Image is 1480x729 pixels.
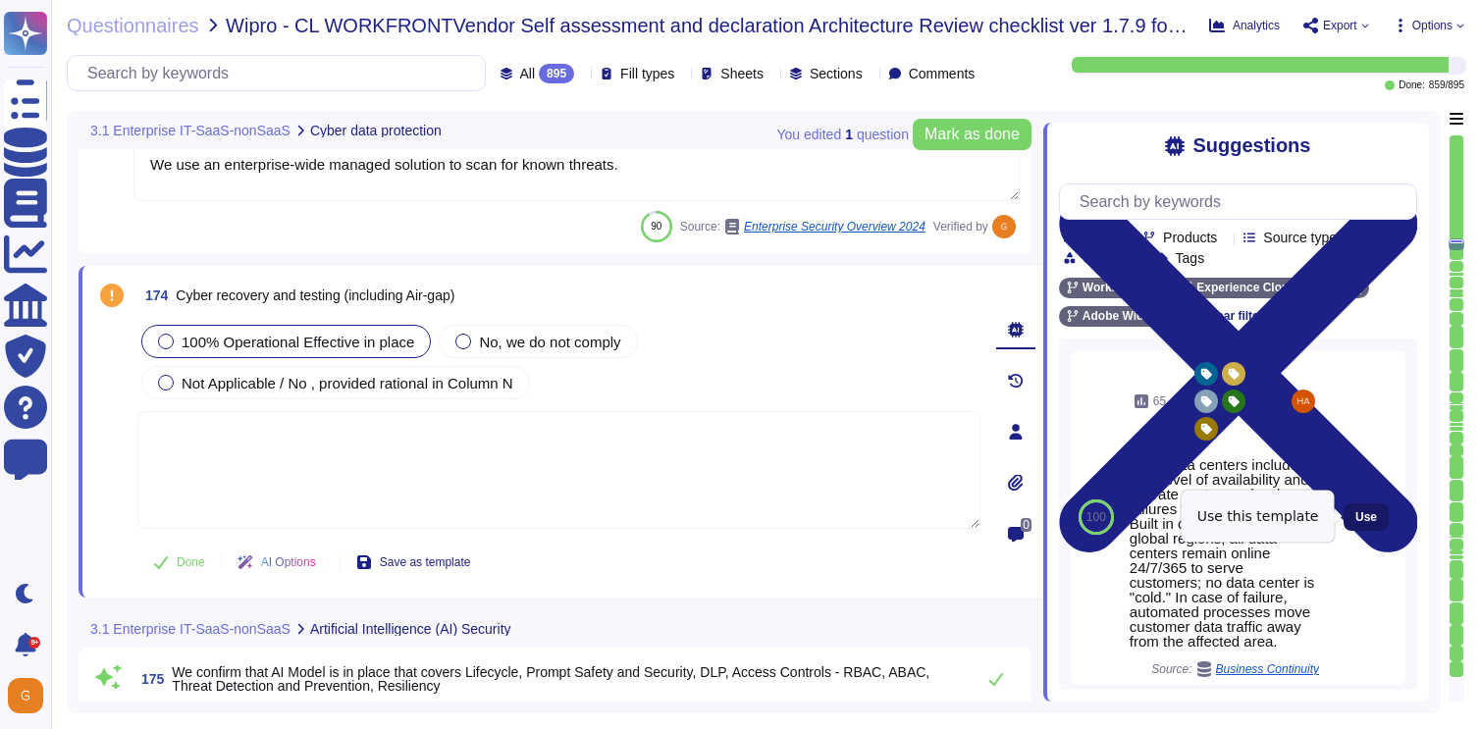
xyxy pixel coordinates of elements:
span: 174 [137,288,168,302]
span: Analytics [1233,20,1280,31]
span: You edited question [777,128,909,141]
div: 895 [539,64,574,83]
span: 859 / 895 [1429,80,1464,90]
span: Options [1412,20,1453,31]
span: Source: [1151,661,1319,677]
span: Not Applicable / No , provided rational in Column N [182,375,513,391]
span: Cyber recovery and testing (including Air-gap) [176,287,454,303]
div: Use this template [1182,491,1335,543]
span: Export [1323,20,1357,31]
span: 3.1 Enterprise IT-SaaS-nonSaaS [90,622,291,636]
span: 100 [1086,511,1106,523]
span: Done: [1399,80,1425,90]
div: 9+ [28,637,40,649]
span: No, we do not comply [479,334,620,350]
span: 0 [1021,518,1031,532]
button: Done [137,543,221,582]
span: 90 [651,221,661,232]
button: Save as template [341,543,487,582]
span: Use [1355,511,1377,523]
span: Wipro - CL WORKFRONTVendor Self assessment and declaration Architecture Review checklist ver 1.7.... [226,16,1193,35]
span: All [520,67,536,80]
span: Questionnaires [67,16,199,35]
span: Mark as done [925,127,1020,142]
span: AI Options [261,556,316,568]
button: Analytics [1209,18,1280,33]
span: Save as template [380,556,471,568]
input: Search by keywords [78,56,485,90]
b: 1 [845,128,853,141]
img: user [1292,390,1315,413]
input: Search by keywords [1070,184,1416,219]
span: Verified by [933,221,988,233]
button: user [4,674,57,717]
span: 3.1 Enterprise IT-SaaS-nonSaaS [90,124,291,137]
span: Done [177,556,205,568]
span: Fill types [620,67,674,80]
span: Sections [810,67,863,80]
span: Sheets [720,67,764,80]
span: Source: [680,219,925,234]
img: user [992,215,1016,238]
span: Artificial Intelligence (AI) Security [310,622,511,636]
img: user [8,678,43,713]
span: Cyber data protection [310,124,442,137]
span: 100% Operational Effective in place [182,334,414,350]
div: AWS data centers include a high level of availability and tolerate system or hardware failures wi... [1130,457,1319,649]
span: Business Continuity [1216,663,1319,675]
span: Enterprise Security Overview 2024 [744,221,925,233]
button: Use [1344,503,1389,531]
textarea: We use an enterprise-wide managed solution to scan for known threats. [133,140,1020,201]
span: 175 [133,672,164,686]
span: Comments [909,67,976,80]
button: Mark as done [913,119,1031,150]
span: We confirm that AI Model is in place that covers Lifecycle, Prompt Safety and Security, DLP, Acce... [172,664,929,694]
